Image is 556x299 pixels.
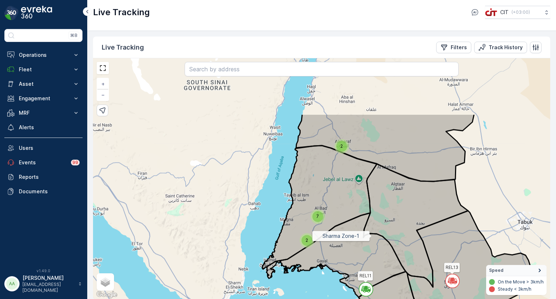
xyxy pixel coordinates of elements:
[21,6,52,20] img: logo_dark-DEwI_e13.png
[72,159,79,166] p: 99
[19,144,80,152] p: Users
[334,139,349,153] div: 2
[4,155,83,170] a: Events99
[22,274,75,282] p: [PERSON_NAME]
[19,66,68,73] p: Fleet
[511,9,530,15] p: ( +03:00 )
[474,42,527,53] button: Track History
[436,42,471,53] button: Filters
[19,124,80,131] p: Alerts
[101,81,105,87] span: +
[97,79,108,89] a: Zoom In
[489,44,523,51] p: Track History
[4,62,83,77] button: Fleet
[19,80,68,88] p: Asset
[4,184,83,199] a: Documents
[4,120,83,135] a: Alerts
[485,6,550,19] button: CIT(+03:00)
[4,141,83,155] a: Users
[498,286,531,292] p: Steady < 3km/h
[4,269,83,273] span: v 1.49.0
[498,279,544,285] p: On the Move > 3km/h
[19,159,67,166] p: Events
[97,63,108,73] a: View Fullscreen
[311,209,325,224] div: 7
[101,92,105,98] span: −
[4,170,83,184] a: Reports
[4,106,83,120] button: MRF
[4,274,83,293] button: AA[PERSON_NAME][EMAIL_ADDRESS][DOMAIN_NAME]
[185,62,459,76] input: Search by address
[485,8,497,16] img: cit-logo_pOk6rL0.png
[19,109,68,117] p: MRF
[19,188,80,195] p: Documents
[19,173,80,181] p: Reports
[4,91,83,106] button: Engagement
[97,89,108,100] a: Zoom Out
[19,51,68,59] p: Operations
[102,42,144,52] p: Live Tracking
[486,265,547,276] summary: Speed
[19,95,68,102] p: Engagement
[451,44,467,51] p: Filters
[6,278,18,290] div: AA
[4,48,83,62] button: Operations
[22,282,75,293] p: [EMAIL_ADDRESS][DOMAIN_NAME]
[489,268,504,273] span: Speed
[316,214,319,219] span: 7
[70,33,77,38] p: ⌘B
[500,9,509,16] p: CIT
[4,6,19,20] img: logo
[4,77,83,91] button: Asset
[300,233,314,248] div: 2
[340,143,343,149] span: 2
[97,274,113,290] a: Layers
[93,7,150,18] p: Live Tracking
[306,237,308,243] span: 2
